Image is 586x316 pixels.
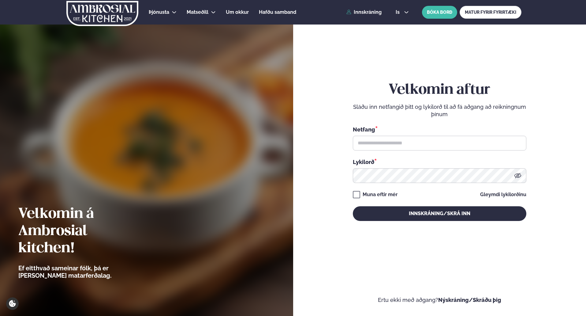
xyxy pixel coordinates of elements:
[353,158,526,166] div: Lykilorð
[353,82,526,99] h2: Velkomin aftur
[438,297,501,303] a: Nýskráning/Skráðu þig
[422,6,457,19] button: BÓKA BORÐ
[396,10,401,15] span: is
[18,265,145,279] p: Ef eitthvað sameinar fólk, þá er [PERSON_NAME] matarferðalag.
[187,9,208,16] a: Matseðill
[226,9,249,15] span: Um okkur
[480,192,526,197] a: Gleymdi lykilorðinu
[66,1,139,26] img: logo
[226,9,249,16] a: Um okkur
[460,6,521,19] a: MATUR FYRIR FYRIRTÆKI
[353,206,526,221] button: Innskráning/Skrá inn
[149,9,169,16] a: Þjónusta
[259,9,296,15] span: Hafðu samband
[312,296,568,304] p: Ertu ekki með aðgang?
[391,10,414,15] button: is
[187,9,208,15] span: Matseðill
[259,9,296,16] a: Hafðu samband
[353,103,526,118] p: Sláðu inn netfangið þitt og lykilorð til að fá aðgang að reikningnum þínum
[149,9,169,15] span: Þjónusta
[18,206,145,257] h2: Velkomin á Ambrosial kitchen!
[6,297,19,310] a: Cookie settings
[346,10,382,15] a: Innskráning
[353,125,526,133] div: Netfang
